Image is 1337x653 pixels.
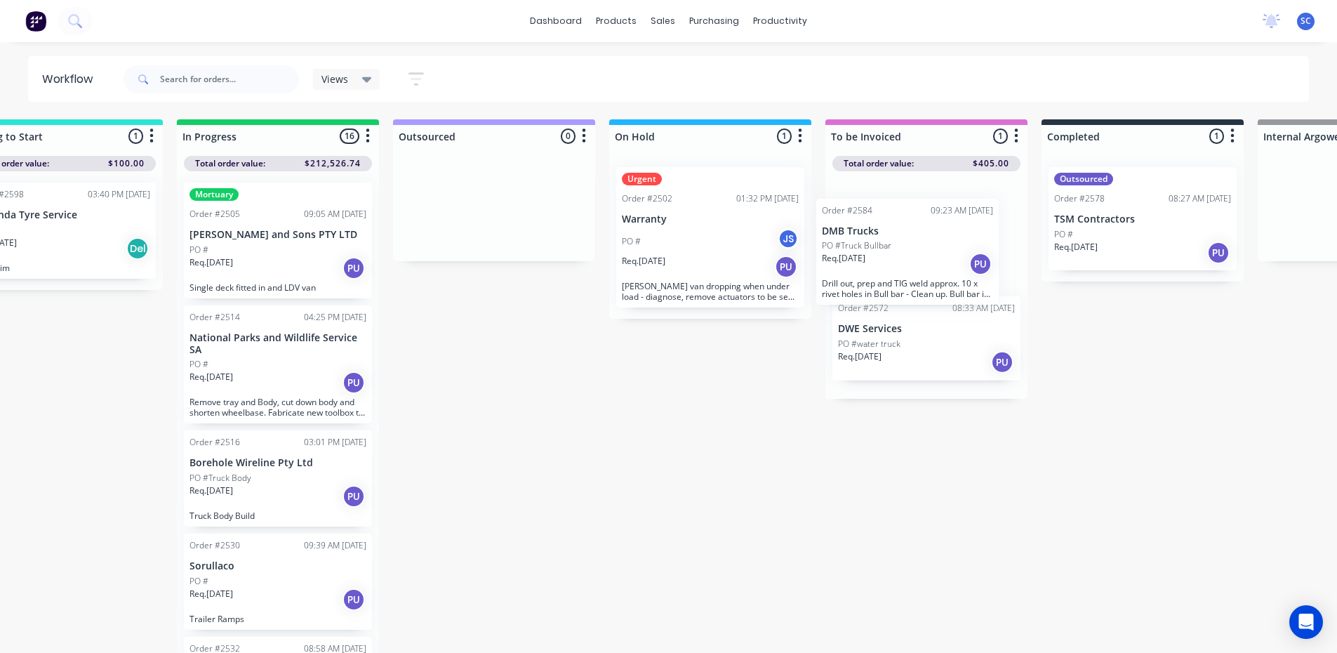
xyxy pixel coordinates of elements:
span: Views [321,72,348,86]
div: products [589,11,644,32]
a: dashboard [523,11,589,32]
div: Open Intercom Messenger [1289,605,1323,639]
span: $212,526.74 [305,157,361,170]
span: Total order value: [195,157,265,170]
div: productivity [746,11,814,32]
span: $405.00 [973,157,1009,170]
img: Factory [25,11,46,32]
span: Total order value: [844,157,914,170]
div: sales [644,11,682,32]
span: SC [1301,15,1311,27]
div: purchasing [682,11,746,32]
div: Workflow [42,71,100,88]
input: Search for orders... [160,65,299,93]
span: $100.00 [108,157,145,170]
